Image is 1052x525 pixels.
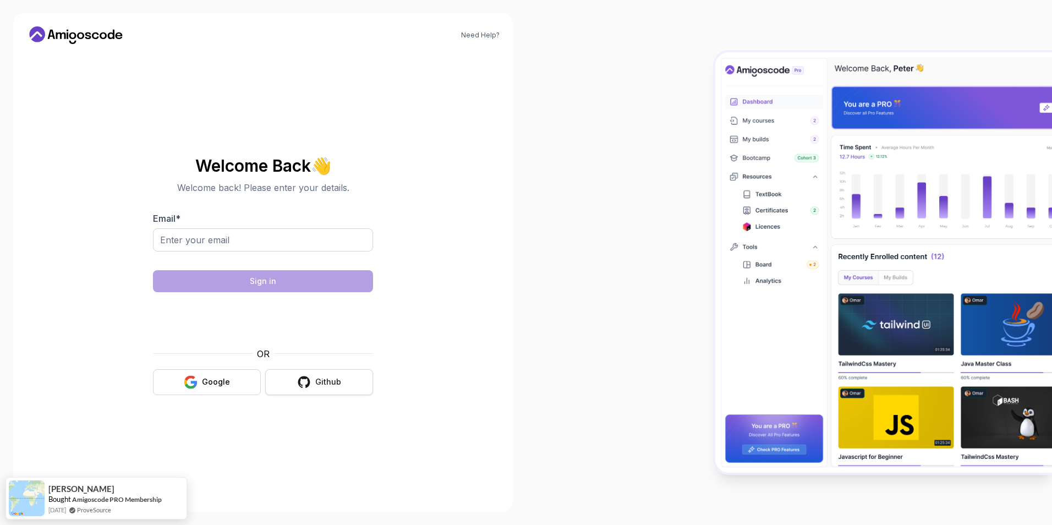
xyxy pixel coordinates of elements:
[153,213,180,224] label: Email *
[77,505,111,515] a: ProveSource
[202,376,230,387] div: Google
[72,495,162,504] a: Amigoscode PRO Membership
[153,270,373,292] button: Sign in
[48,505,66,515] span: [DATE]
[26,26,125,44] a: Home link
[265,369,373,395] button: Github
[715,52,1052,472] img: Amigoscode Dashboard
[153,157,373,174] h2: Welcome Back
[250,276,276,287] div: Sign in
[9,480,45,516] img: provesource social proof notification image
[153,369,261,395] button: Google
[315,376,341,387] div: Github
[48,484,114,494] span: [PERSON_NAME]
[48,495,71,504] span: Bought
[153,228,373,251] input: Enter your email
[180,299,346,341] iframe: Widget containing checkbox for hCaptcha security challenge
[257,347,270,360] p: OR
[461,31,500,40] a: Need Help?
[153,181,373,194] p: Welcome back! Please enter your details.
[310,155,332,175] span: 👋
